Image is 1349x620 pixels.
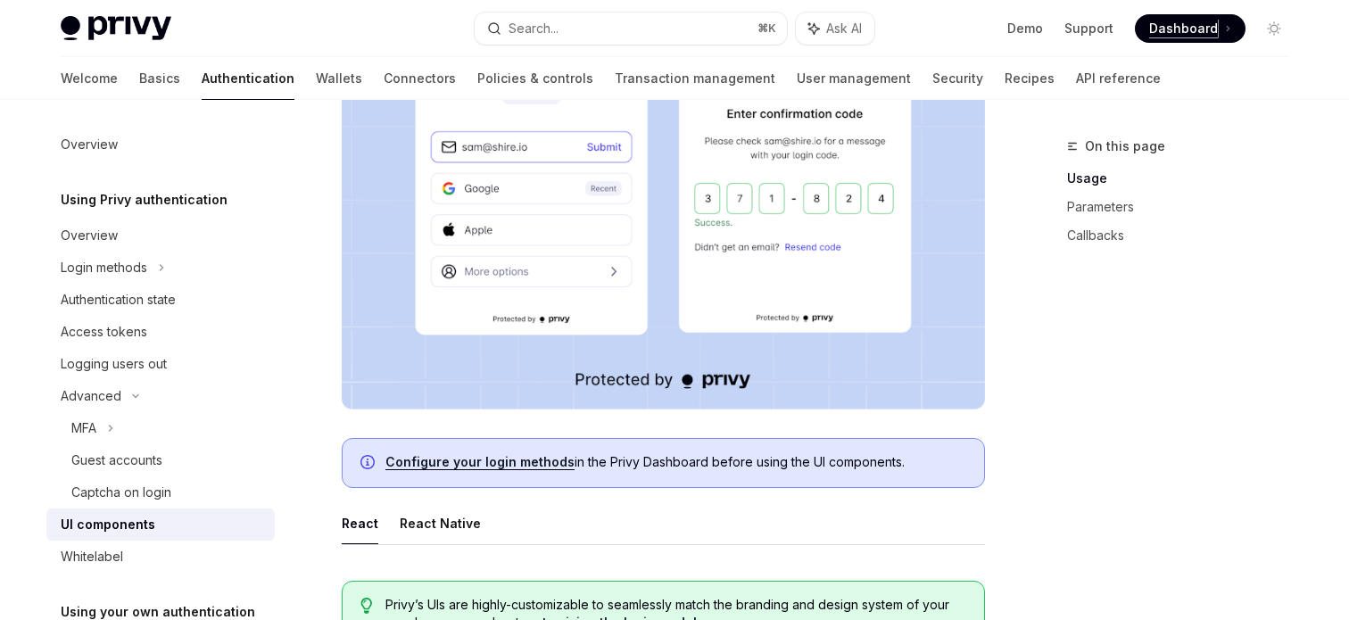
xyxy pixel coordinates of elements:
[1149,20,1218,37] span: Dashboard
[61,514,155,535] div: UI components
[509,18,559,39] div: Search...
[46,508,275,541] a: UI components
[477,57,593,100] a: Policies & controls
[384,57,456,100] a: Connectors
[342,502,378,544] button: React
[202,57,294,100] a: Authentication
[46,128,275,161] a: Overview
[46,476,275,508] a: Captcha on login
[46,348,275,380] a: Logging users out
[1067,193,1303,221] a: Parameters
[797,57,911,100] a: User management
[61,225,118,246] div: Overview
[61,353,167,375] div: Logging users out
[316,57,362,100] a: Wallets
[1085,136,1165,157] span: On this page
[46,316,275,348] a: Access tokens
[61,189,228,211] h5: Using Privy authentication
[360,598,373,614] svg: Tip
[1135,14,1246,43] a: Dashboard
[1005,57,1055,100] a: Recipes
[61,289,176,310] div: Authentication state
[46,219,275,252] a: Overview
[796,12,874,45] button: Ask AI
[385,453,966,471] span: in the Privy Dashboard before using the UI components.
[71,417,96,439] div: MFA
[1076,57,1161,100] a: API reference
[46,444,275,476] a: Guest accounts
[475,12,787,45] button: Search...⌘K
[385,454,575,470] a: Configure your login methods
[61,321,147,343] div: Access tokens
[61,546,123,567] div: Whitelabel
[360,455,378,473] svg: Info
[1260,14,1288,43] button: Toggle dark mode
[61,57,118,100] a: Welcome
[615,57,775,100] a: Transaction management
[1064,20,1113,37] a: Support
[61,257,147,278] div: Login methods
[400,502,481,544] button: React Native
[71,450,162,471] div: Guest accounts
[61,16,171,41] img: light logo
[71,482,171,503] div: Captcha on login
[1007,20,1043,37] a: Demo
[826,20,862,37] span: Ask AI
[46,541,275,573] a: Whitelabel
[1067,164,1303,193] a: Usage
[139,57,180,100] a: Basics
[1067,221,1303,250] a: Callbacks
[46,284,275,316] a: Authentication state
[61,385,121,407] div: Advanced
[757,21,776,36] span: ⌘ K
[61,134,118,155] div: Overview
[932,57,983,100] a: Security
